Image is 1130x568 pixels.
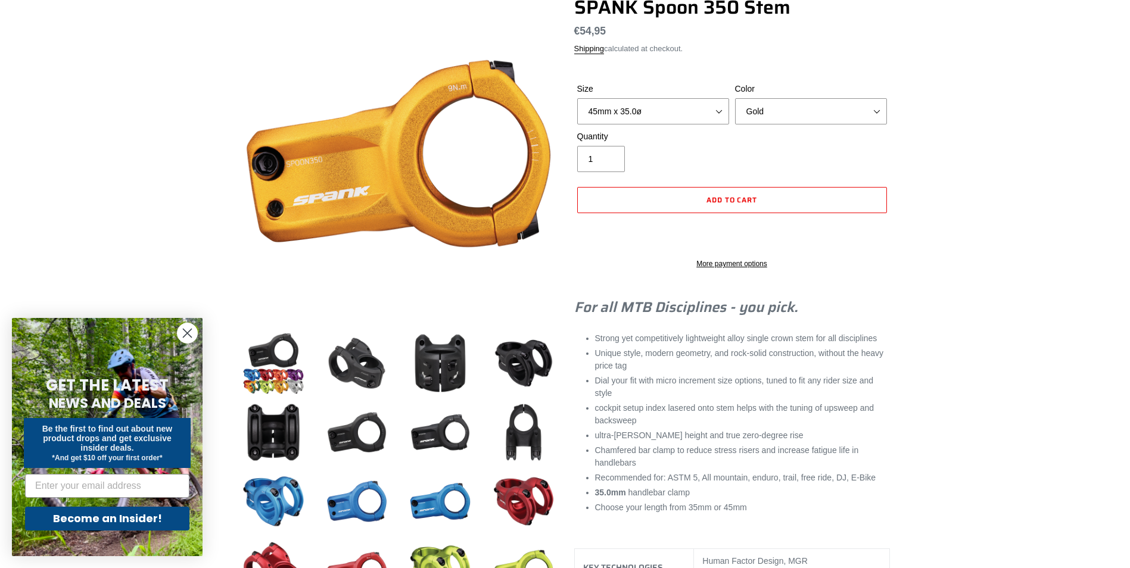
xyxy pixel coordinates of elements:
[595,488,626,497] strong: 35.0mm
[241,330,306,396] img: Load image into Gallery viewer, SPANK Spoon 350 Stem
[577,83,729,95] label: Size
[491,469,556,534] img: Load image into Gallery viewer, SPANK Spoon 350 Stem
[491,400,556,465] img: Load image into Gallery viewer, SPANK Spoon 350 Stem
[324,400,390,465] img: Load image into Gallery viewer, SPANK Spoon 350 Stem
[595,376,874,398] span: Dial your fit with micro increment size options, tuned to fit any rider size and style
[595,445,859,467] span: Chamfered bar clamp to reduce stress risers and increase fatigue life in handlebars
[595,403,874,425] span: cockpit setup index lasered onto stem helps with the tuning of upsweep and backsweep
[407,469,473,534] img: Load image into Gallery viewer, SPANK Spoon 350 Stem
[574,25,606,37] span: €54,95
[577,130,729,143] label: Quantity
[324,469,390,534] img: Load image into Gallery viewer, SPANK Spoon 350 Stem
[595,348,884,370] span: Unique style, modern geometry, and rock-solid construction, without the heavy price tag
[595,473,876,482] span: Recommended for: ASTM 5, All mountain, enduro, trail, free ride, DJ, E-Bike
[46,374,169,396] span: GET THE LATEST
[577,219,887,245] iframe: PayPal-paypal
[735,83,887,95] label: Color
[241,400,306,465] img: Load image into Gallery viewer, SPANK Spoon 350 Stem
[595,333,877,343] span: Strong yet competitively lightweight alloy single crown stem for all disciplines
[595,486,890,499] li: handlebar clamp
[574,44,605,54] a: Shipping
[706,194,758,205] span: Add to cart
[491,330,556,396] img: Load image into Gallery viewer, SPANK Spoon 350 Stem
[25,474,189,498] input: Enter your email address
[177,323,198,344] button: Close dialog
[595,501,890,514] li: Choose your length from 35mm or 45mm
[595,430,804,440] span: ultra-[PERSON_NAME] height and true zero-degree rise
[577,258,887,269] a: More payment options
[241,469,306,534] img: Load image into Gallery viewer, SPANK Spoon 350 Stem
[577,187,887,213] button: Add to cart
[574,296,798,319] em: .
[574,43,890,55] div: calculated at checkout.
[324,330,390,396] img: Load image into Gallery viewer, SPANK Spoon 350 Stem
[574,296,794,319] span: For all MTB Disciplines - you pick
[407,400,473,465] img: Load image into Gallery viewer, SPANK Spoon 350 Stem
[49,394,166,413] span: NEWS AND DEALS
[407,330,473,396] img: Load image into Gallery viewer, SPANK Spoon 350 Stem
[25,507,189,530] button: Become an Insider!
[52,454,162,462] span: *And get $10 off your first order*
[42,424,173,452] span: Be the first to find out about new product drops and get exclusive insider deals.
